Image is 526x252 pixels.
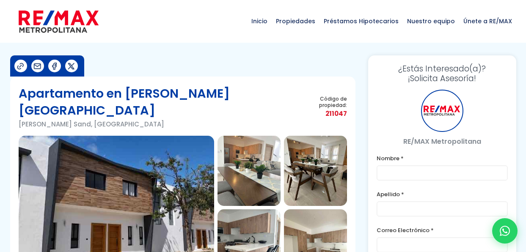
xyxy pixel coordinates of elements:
[459,8,516,34] span: Únete a RE/MAX
[284,136,347,206] img: Apartamento en White Sand
[272,8,319,34] span: Propiedades
[377,225,508,236] label: Correo Electrónico *
[403,8,459,34] span: Nuestro equipo
[33,62,42,71] img: Compartir
[16,62,25,71] img: Compartir
[377,64,508,74] span: ¿Estás Interesado(a)?
[67,62,76,71] img: Compartir
[19,85,301,119] h1: Apartamento en [PERSON_NAME][GEOGRAPHIC_DATA]
[377,64,508,83] h3: ¡Solicita Asesoría!
[301,108,347,119] span: 211047
[218,136,281,206] img: Apartamento en White Sand
[19,119,301,129] p: [PERSON_NAME] Sand, [GEOGRAPHIC_DATA]
[301,96,347,108] span: Código de propiedad:
[50,62,59,71] img: Compartir
[421,90,463,132] div: RE/MAX Metropolitana
[377,136,508,147] p: RE/MAX Metropolitana
[247,8,272,34] span: Inicio
[377,189,508,200] label: Apellido *
[319,8,403,34] span: Préstamos Hipotecarios
[19,9,99,34] img: remax-metropolitana-logo
[377,153,508,164] label: Nombre *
